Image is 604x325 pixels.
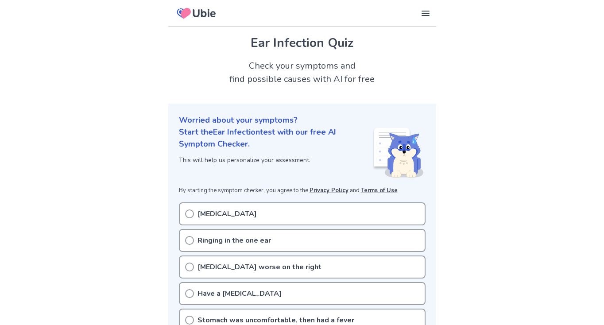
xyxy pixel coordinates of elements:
p: [MEDICAL_DATA] worse on the right [197,262,321,272]
p: Start the Ear Infection test with our free AI Symptom Checker. [179,126,372,150]
img: Shiba [372,128,424,178]
a: Terms of Use [361,186,398,194]
p: [MEDICAL_DATA] [197,209,257,219]
h2: Check your symptoms and find possible causes with AI for free [168,59,436,86]
p: This will help us personalize your assessment. [179,155,372,165]
a: Privacy Policy [310,186,348,194]
p: Ringing in the one ear [197,235,271,246]
p: Worried about your symptoms? [179,114,426,126]
p: By starting the symptom checker, you agree to the and [179,186,426,195]
h1: Ear Infection Quiz [179,34,426,52]
p: Have a [MEDICAL_DATA] [197,288,282,299]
